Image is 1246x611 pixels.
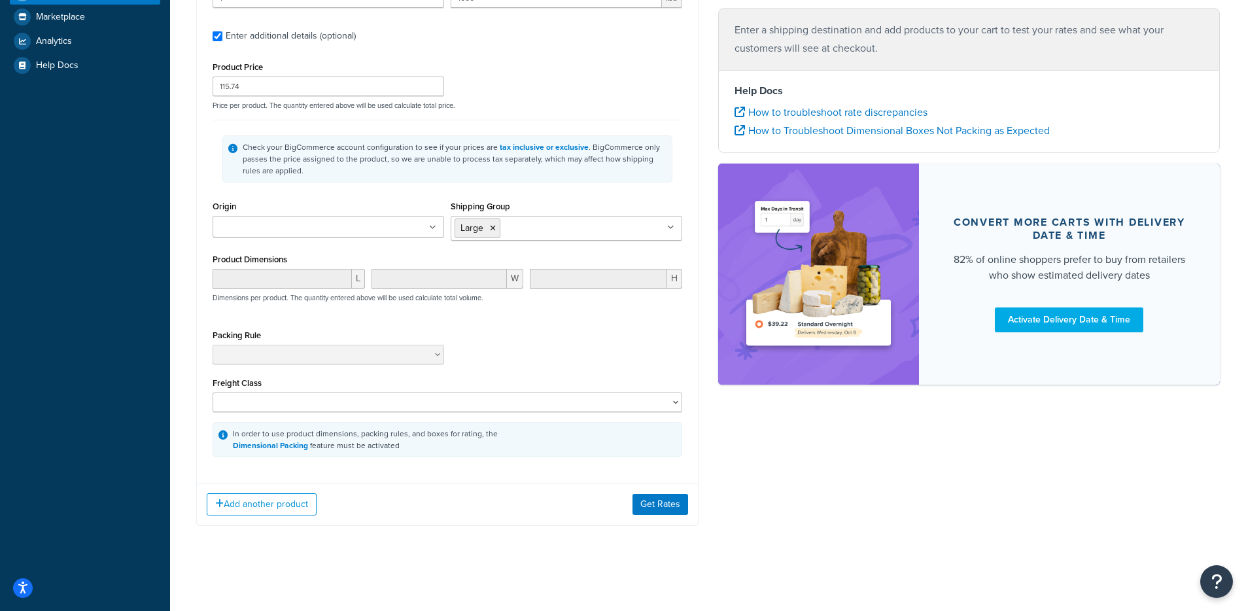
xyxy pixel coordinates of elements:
[632,494,688,515] button: Get Rates
[10,29,160,53] a: Analytics
[209,293,483,302] p: Dimensions per product. The quantity entered above will be used calculate total volume.
[226,27,356,45] div: Enter additional details (optional)
[207,493,317,515] button: Add another product
[213,378,262,388] label: Freight Class
[460,221,483,235] span: Large
[233,428,498,451] div: In order to use product dimensions, packing rules, and boxes for rating, the feature must be acti...
[950,216,1189,242] div: Convert more carts with delivery date & time
[735,21,1204,58] p: Enter a shipping destination and add products to your cart to test your rates and see what your c...
[213,330,261,340] label: Packing Rule
[507,269,523,288] span: W
[352,269,365,288] span: L
[10,54,160,77] a: Help Docs
[950,252,1189,283] div: 82% of online shoppers prefer to buy from retailers who show estimated delivery dates
[738,183,899,365] img: feature-image-ddt-36eae7f7280da8017bfb280eaccd9c446f90b1fe08728e4019434db127062ab4.png
[735,105,927,120] a: How to troubleshoot rate discrepancies
[995,307,1143,332] a: Activate Delivery Date & Time
[213,62,263,72] label: Product Price
[36,60,78,71] span: Help Docs
[667,269,682,288] span: H
[243,141,666,177] div: Check your BigCommerce account configuration to see if your prices are . BigCommerce only passes ...
[233,440,308,451] a: Dimensional Packing
[451,201,510,211] label: Shipping Group
[500,141,589,153] a: tax inclusive or exclusive
[36,12,85,23] span: Marketplace
[10,5,160,29] a: Marketplace
[36,36,72,47] span: Analytics
[735,83,1204,99] h4: Help Docs
[1200,565,1233,598] button: Open Resource Center
[209,101,685,110] p: Price per product. The quantity entered above will be used calculate total price.
[213,201,236,211] label: Origin
[213,31,222,41] input: Enter additional details (optional)
[735,123,1050,138] a: How to Troubleshoot Dimensional Boxes Not Packing as Expected
[213,254,287,264] label: Product Dimensions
